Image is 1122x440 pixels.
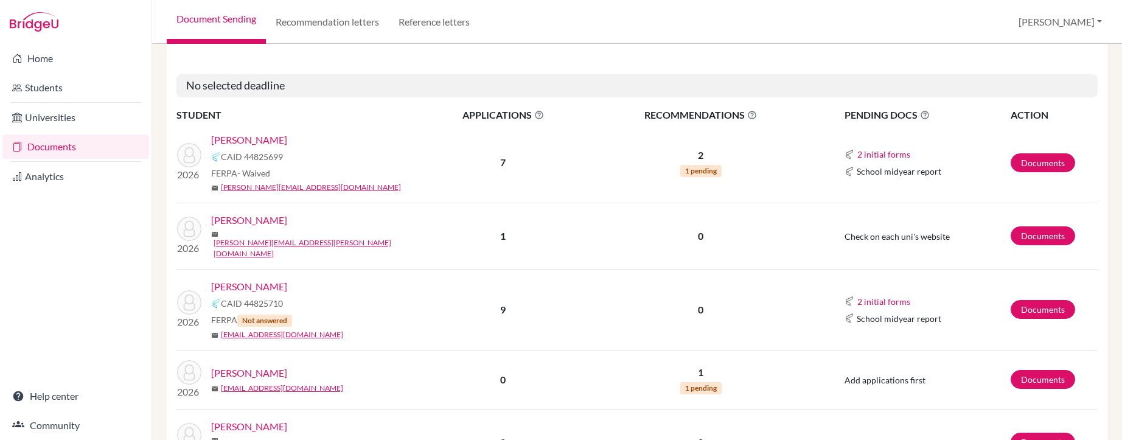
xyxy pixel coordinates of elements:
a: Help center [2,384,149,408]
a: Documents [1011,300,1075,319]
a: Documents [1011,153,1075,172]
a: [PERSON_NAME][EMAIL_ADDRESS][DOMAIN_NAME] [221,182,401,193]
img: Common App logo [845,313,854,323]
img: Common App logo [845,150,854,159]
img: Alexander, Kaily [177,290,201,315]
p: 2 [587,148,815,162]
a: Documents [2,134,149,159]
a: [PERSON_NAME] [211,366,287,380]
span: 1 pending [680,382,722,394]
span: RECOMMENDATIONS [587,108,815,122]
img: Common App logo [845,296,854,306]
button: 2 initial forms [857,147,911,161]
a: Community [2,413,149,438]
span: School midyear report [857,312,941,325]
span: CAID 44825699 [221,150,283,163]
span: APPLICATIONS [420,108,586,122]
th: STUDENT [176,107,420,123]
b: 0 [500,374,506,385]
a: [PERSON_NAME][EMAIL_ADDRESS][PERSON_NAME][DOMAIN_NAME] [214,237,428,259]
b: 9 [500,304,506,315]
a: [PERSON_NAME] [211,279,287,294]
img: Common App logo [211,299,221,309]
a: Documents [1011,226,1075,245]
span: mail [211,385,218,393]
span: mail [211,184,218,192]
a: Home [2,46,149,71]
p: 2026 [177,385,201,399]
img: Bridge-U [10,12,58,32]
img: Abraham, Sophie [177,143,201,167]
p: 2026 [177,241,201,256]
p: 2026 [177,167,201,182]
p: 0 [587,302,815,317]
span: CAID 44825710 [221,297,283,310]
span: PENDING DOCS [845,108,1009,122]
img: Ali, Gianna [177,360,201,385]
span: - Waived [237,168,270,178]
a: [EMAIL_ADDRESS][DOMAIN_NAME] [221,329,343,340]
a: Documents [1011,370,1075,389]
span: FERPA [211,313,292,327]
span: mail [211,332,218,339]
a: [EMAIL_ADDRESS][DOMAIN_NAME] [221,383,343,394]
a: [PERSON_NAME] [211,213,287,228]
span: FERPA [211,167,270,180]
a: Universities [2,105,149,130]
span: Check on each uni's website [845,231,950,242]
h5: No selected deadline [176,74,1098,97]
button: 2 initial forms [857,295,911,309]
th: ACTION [1010,107,1098,123]
a: [PERSON_NAME] [211,133,287,147]
span: School midyear report [857,165,941,178]
b: 1 [500,230,506,242]
span: Not answered [237,315,292,327]
a: Students [2,75,149,100]
a: [PERSON_NAME] [211,419,287,434]
img: Common App logo [845,167,854,176]
a: Analytics [2,164,149,189]
p: 0 [587,229,815,243]
button: [PERSON_NAME] [1013,10,1107,33]
img: Aguillera-Nunes, Raul [177,217,201,241]
span: 1 pending [680,165,722,177]
p: 2026 [177,315,201,329]
img: Common App logo [211,152,221,162]
span: mail [211,231,218,238]
p: 1 [587,365,815,380]
b: 7 [500,156,506,168]
span: Add applications first [845,375,925,385]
